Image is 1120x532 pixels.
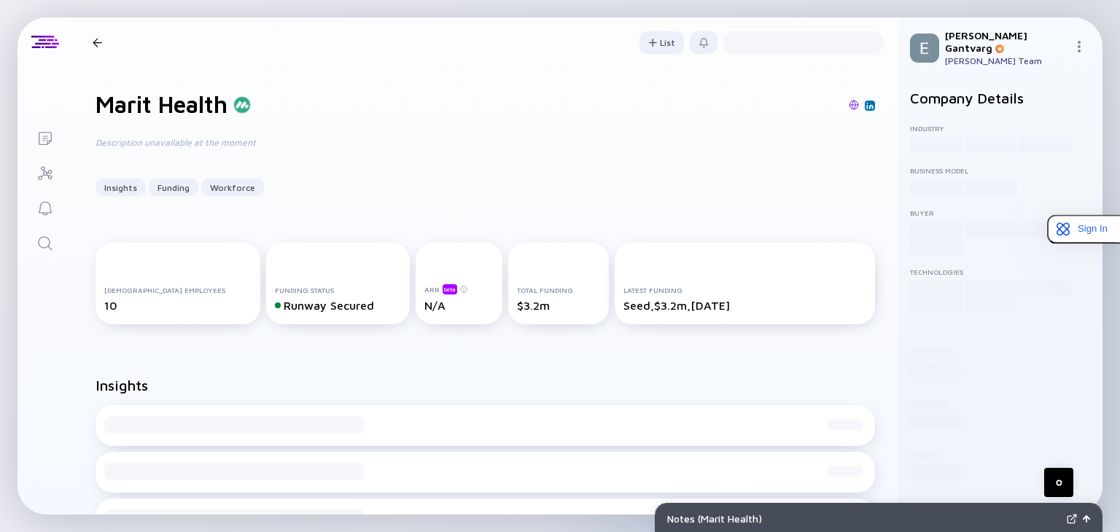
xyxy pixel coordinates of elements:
div: N/A [424,299,494,312]
div: $3.2m [517,299,599,312]
img: Open Notes [1083,515,1090,523]
a: Lists [17,120,72,154]
div: Funding [149,176,198,199]
h2: Insights [96,377,148,394]
img: Marit Health Linkedin Page [866,102,874,109]
div: [PERSON_NAME] Team [945,55,1067,66]
a: Investor Map [17,154,72,189]
div: Workforce [201,176,264,199]
h2: Company Details [910,90,1091,106]
div: [DEMOGRAPHIC_DATA] Employees [104,286,252,294]
button: Insights [96,179,146,196]
h1: Marit Health [96,90,227,118]
img: Expand Notes [1067,514,1077,524]
div: [PERSON_NAME] Gantvarg [945,29,1067,54]
img: Elena Profile Picture [910,34,939,63]
div: Buyer [910,208,1091,217]
div: Funding Status [275,286,400,294]
div: Notes ( Marit Health ) [667,512,1061,525]
div: beta [443,284,457,294]
div: Latest Funding [623,286,866,294]
div: ARR [424,283,494,294]
div: Business Model [910,166,1091,175]
img: Marit Health Website [849,100,859,110]
div: 10 [104,299,252,312]
div: Seed, $3.2m, [DATE] [623,299,866,312]
div: Total Funding [517,286,599,294]
div: Insights [96,176,146,199]
div: Description unavailable at the moment [96,136,562,149]
a: Reminders [17,189,72,224]
div: Technologies [910,267,1091,276]
div: Runway Secured [275,299,400,312]
a: Search [17,224,72,259]
div: Industry [910,124,1091,133]
button: List [639,31,684,54]
button: Funding [149,179,198,196]
button: Workforce [201,179,264,196]
img: Menu [1073,41,1085,52]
